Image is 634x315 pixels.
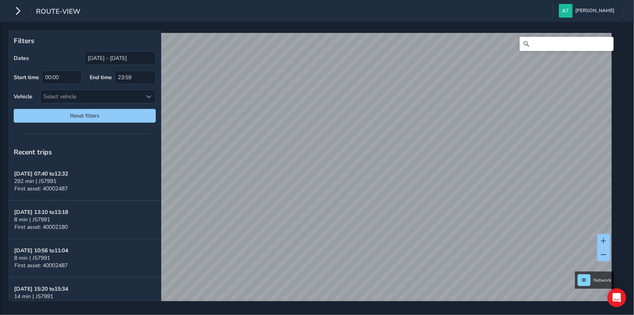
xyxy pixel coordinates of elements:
[90,74,112,81] label: End time
[14,262,68,269] span: First asset: 40002487
[607,288,626,307] div: Open Intercom Messenger
[14,177,56,185] span: 292 min | J57991
[14,170,68,177] strong: [DATE] 07:40 to 12:32
[559,4,573,18] img: diamond-layout
[14,185,68,192] span: First asset: 40002487
[11,33,612,310] canvas: Map
[14,300,68,308] span: First asset: 40000866
[14,147,52,157] span: Recent trips
[20,112,150,119] span: Reset filters
[14,109,156,123] button: Reset filters
[8,239,161,277] button: [DATE] 10:56 to11:048 min | J57991First asset: 40002487
[14,285,68,293] strong: [DATE] 15:20 to 15:34
[14,293,53,300] span: 14 min | J57991
[520,37,614,51] input: Search
[36,7,80,18] span: route-view
[559,4,617,18] button: [PERSON_NAME]
[14,216,50,223] span: 8 min | J57991
[593,277,611,283] span: Network
[14,36,156,46] p: Filters
[8,201,161,239] button: [DATE] 13:10 to13:188 min | J57991First asset: 40002180
[14,208,68,216] strong: [DATE] 13:10 to 13:18
[14,247,68,254] strong: [DATE] 10:56 to 11:04
[14,54,29,62] label: Dates
[41,90,142,103] div: Select vehicle
[14,93,32,100] label: Vehicle
[14,74,39,81] label: Start time
[575,4,614,18] span: [PERSON_NAME]
[8,162,161,201] button: [DATE] 07:40 to12:32292 min | J57991First asset: 40002487
[14,254,50,262] span: 8 min | J57991
[14,223,68,231] span: First asset: 40002180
